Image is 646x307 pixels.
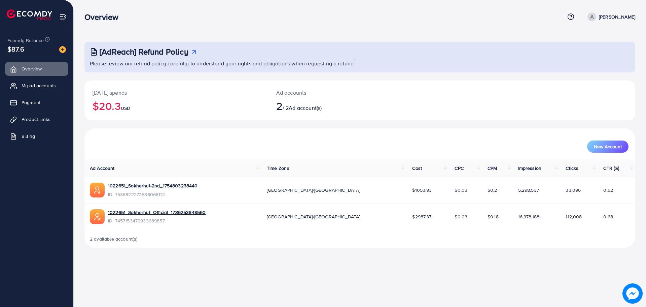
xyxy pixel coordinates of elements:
img: ic-ads-acc.e4c84228.svg [90,209,105,224]
span: Ad account(s) [289,104,322,112]
a: My ad accounts [5,79,68,92]
a: Billing [5,129,68,143]
span: My ad accounts [22,82,56,89]
span: $1053.93 [412,187,432,193]
img: image [59,46,66,53]
img: menu [59,13,67,21]
span: $0.03 [455,213,467,220]
span: $2987.37 [412,213,431,220]
span: CPM [488,165,497,172]
a: 1022651_Sokherhut-2nd_1754803238440 [108,182,198,189]
h2: / 2 [276,99,398,112]
h2: $20.3 [93,99,260,112]
span: Product Links [22,116,50,123]
button: New Account [587,141,629,153]
h3: Overview [84,12,124,22]
span: CPC [455,165,463,172]
span: Billing [22,133,35,140]
p: Ad accounts [276,89,398,97]
span: Cost [412,165,422,172]
span: [GEOGRAPHIC_DATA]/[GEOGRAPHIC_DATA] [267,213,360,220]
a: Overview [5,62,68,75]
span: USD [121,105,130,112]
span: Ecomdy Balance [7,37,44,44]
span: $87.6 [7,44,24,54]
img: image [622,283,643,304]
span: ID: 7457153479933689857 [108,217,206,224]
p: [DATE] spends [93,89,260,97]
span: Impression [518,165,542,172]
a: 1022651_Sokherhut_Official_1736253848560 [108,209,206,216]
img: ic-ads-acc.e4c84228.svg [90,183,105,197]
span: 5,298,537 [518,187,539,193]
span: New Account [594,144,622,149]
span: $0.2 [488,187,497,193]
span: Ad Account [90,165,115,172]
span: Time Zone [267,165,289,172]
span: 2 available account(s) [90,236,138,242]
span: 33,096 [566,187,581,193]
a: [PERSON_NAME] [585,12,635,21]
span: $0.18 [488,213,499,220]
span: CTR (%) [603,165,619,172]
span: 16,378,188 [518,213,540,220]
h3: [AdReach] Refund Policy [100,47,188,57]
span: Clicks [566,165,578,172]
span: 2 [276,98,283,114]
span: 0.68 [603,213,613,220]
span: ID: 7536822272536068112 [108,191,198,198]
p: Please review our refund policy carefully to understand your rights and obligations when requesti... [90,59,631,67]
span: [GEOGRAPHIC_DATA]/[GEOGRAPHIC_DATA] [267,187,360,193]
span: 0.62 [603,187,613,193]
span: Payment [22,99,40,106]
span: 112,008 [566,213,582,220]
p: [PERSON_NAME] [599,13,635,21]
a: Payment [5,96,68,109]
span: $0.03 [455,187,467,193]
a: Product Links [5,113,68,126]
span: Overview [22,65,42,72]
img: logo [7,9,52,20]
